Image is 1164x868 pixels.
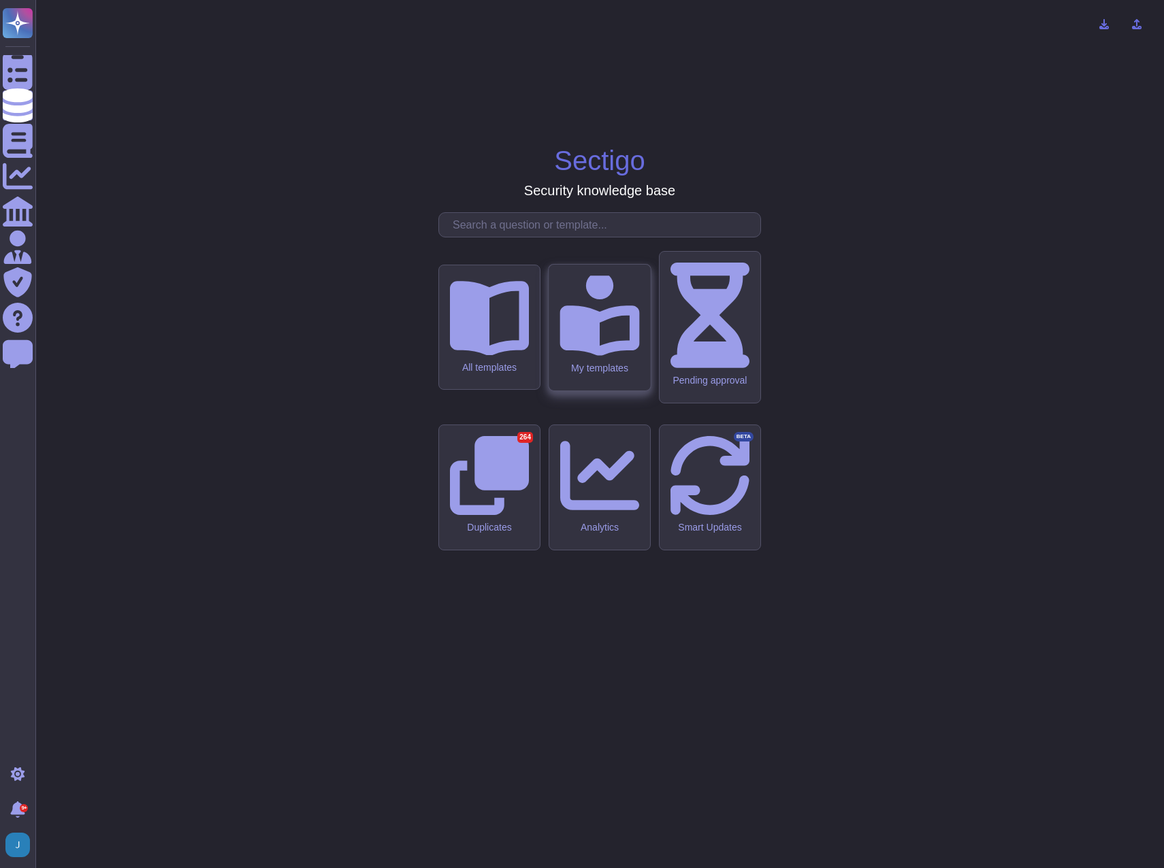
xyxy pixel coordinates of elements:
[554,144,645,177] h1: Sectigo
[3,830,39,860] button: user
[560,362,639,373] div: My templates
[560,522,639,533] div: Analytics
[450,362,529,373] div: All templates
[524,182,675,199] h3: Security knowledge base
[734,432,754,441] div: BETA
[20,804,28,812] div: 9+
[670,522,749,533] div: Smart Updates
[670,375,749,386] div: Pending approval
[446,213,760,237] input: Search a question or template...
[517,432,533,443] div: 264
[5,833,30,857] img: user
[450,522,529,533] div: Duplicates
